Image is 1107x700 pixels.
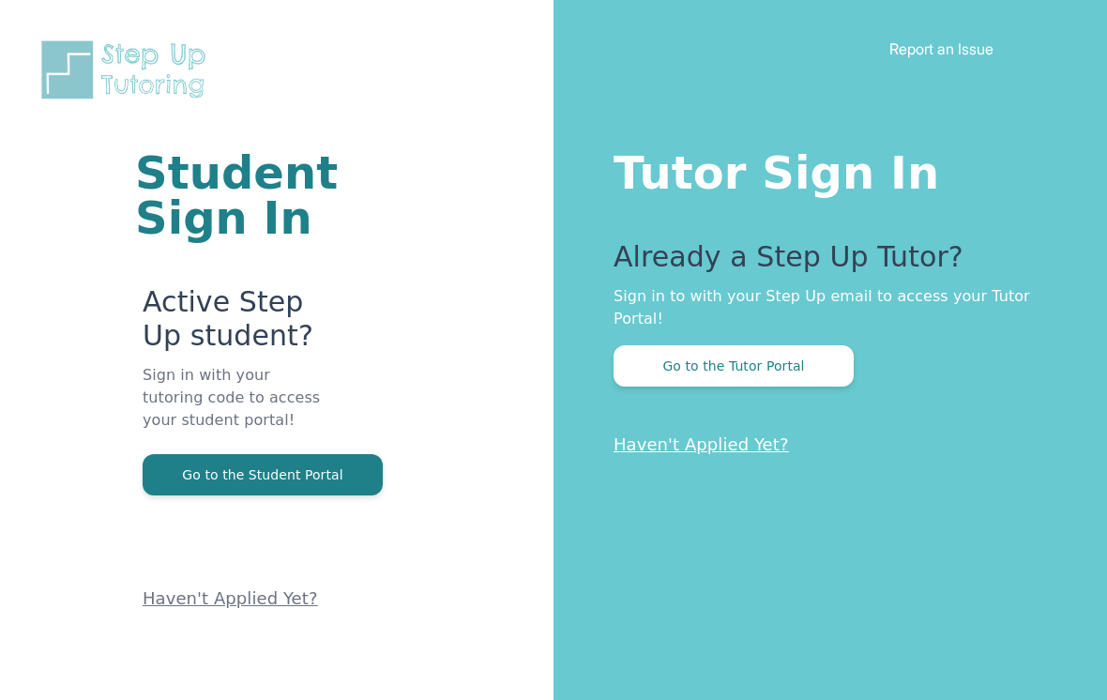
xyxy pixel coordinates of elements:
[614,143,1032,195] h1: Tutor Sign In
[135,150,328,240] h1: Student Sign In
[614,434,789,454] a: Haven't Applied Yet?
[143,588,318,608] a: Haven't Applied Yet?
[143,285,328,364] p: Active Step Up student?
[143,454,383,495] button: Go to the Student Portal
[143,465,383,483] a: Go to the Student Portal
[614,357,854,374] a: Go to the Tutor Portal
[889,39,993,58] a: Report an Issue
[38,38,218,102] img: Step Up Tutoring horizontal logo
[614,240,1032,285] p: Already a Step Up Tutor?
[614,345,854,387] button: Go to the Tutor Portal
[143,364,328,454] p: Sign in with your tutoring code to access your student portal!
[614,285,1032,330] p: Sign in to with your Step Up email to access your Tutor Portal!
